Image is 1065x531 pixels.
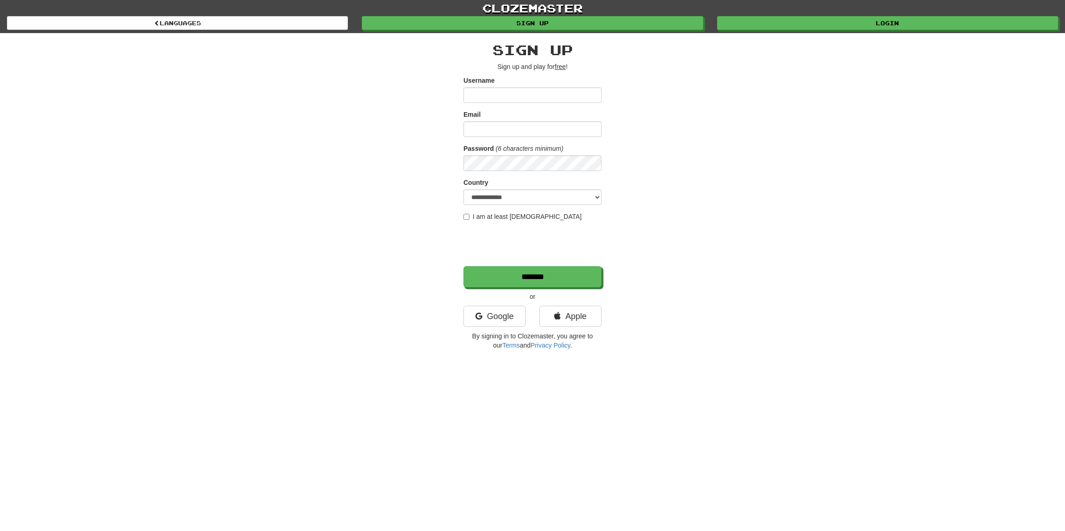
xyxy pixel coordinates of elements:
label: Email [463,110,480,119]
p: By signing in to Clozemaster, you agree to our and . [463,331,602,350]
u: free [555,63,566,70]
a: Apple [539,306,602,327]
iframe: reCAPTCHA [463,226,603,262]
a: Terms [502,342,520,349]
p: or [463,292,602,301]
input: I am at least [DEMOGRAPHIC_DATA] [463,214,469,220]
label: Password [463,144,494,153]
p: Sign up and play for ! [463,62,602,71]
label: Country [463,178,488,187]
em: (6 characters minimum) [496,145,563,152]
a: Login [717,16,1058,30]
a: Privacy Policy [531,342,570,349]
label: I am at least [DEMOGRAPHIC_DATA] [463,212,582,221]
label: Username [463,76,495,85]
a: Sign up [362,16,703,30]
a: Google [463,306,526,327]
a: Languages [7,16,348,30]
h2: Sign up [463,42,602,57]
